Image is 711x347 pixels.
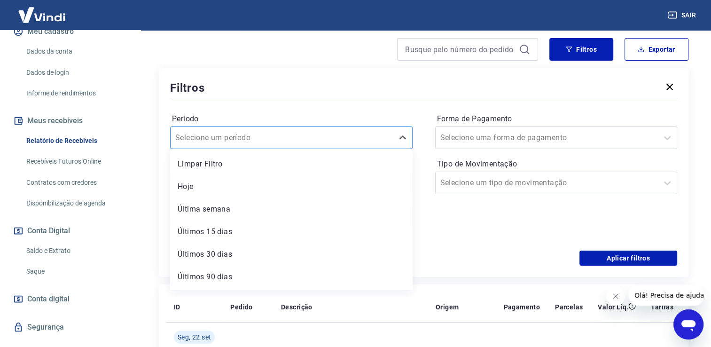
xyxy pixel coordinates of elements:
[11,21,129,42] button: Meu cadastro
[23,173,129,192] a: Contratos com credores
[170,80,205,95] h5: Filtros
[23,262,129,281] a: Saque
[437,158,676,170] label: Tipo de Movimentação
[598,302,628,312] p: Valor Líq.
[170,200,413,219] div: Última semana
[629,285,703,306] iframe: Mensagem da empresa
[170,177,413,196] div: Hoje
[6,7,79,14] span: Olá! Precisa de ajuda?
[170,268,413,286] div: Últimos 90 dias
[174,302,180,312] p: ID
[23,42,129,61] a: Dados da conta
[11,317,129,338] a: Segurança
[281,302,313,312] p: Descrição
[11,0,72,29] img: Vindi
[170,155,413,173] div: Limpar Filtro
[606,287,625,306] iframe: Fechar mensagem
[555,302,583,312] p: Parcelas
[11,221,129,241] button: Conta Digital
[23,131,129,150] a: Relatório de Recebíveis
[178,332,211,342] span: Seg, 22 set
[666,7,700,24] button: Sair
[11,110,129,131] button: Meus recebíveis
[172,113,411,125] label: Período
[673,309,703,339] iframe: Botão para abrir a janela de mensagens
[23,152,129,171] a: Recebíveis Futuros Online
[579,251,677,266] button: Aplicar filtros
[625,38,688,61] button: Exportar
[549,38,613,61] button: Filtros
[651,302,673,312] p: Tarifas
[405,42,515,56] input: Busque pelo número do pedido
[170,222,413,241] div: Últimos 15 dias
[27,292,70,306] span: Conta digital
[230,302,252,312] p: Pedido
[437,113,676,125] label: Forma de Pagamento
[503,302,540,312] p: Pagamento
[23,241,129,260] a: Saldo e Extrato
[23,63,129,82] a: Dados de login
[23,194,129,213] a: Disponibilização de agenda
[23,84,129,103] a: Informe de rendimentos
[436,302,459,312] p: Origem
[170,245,413,264] div: Últimos 30 dias
[11,289,129,309] a: Conta digital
